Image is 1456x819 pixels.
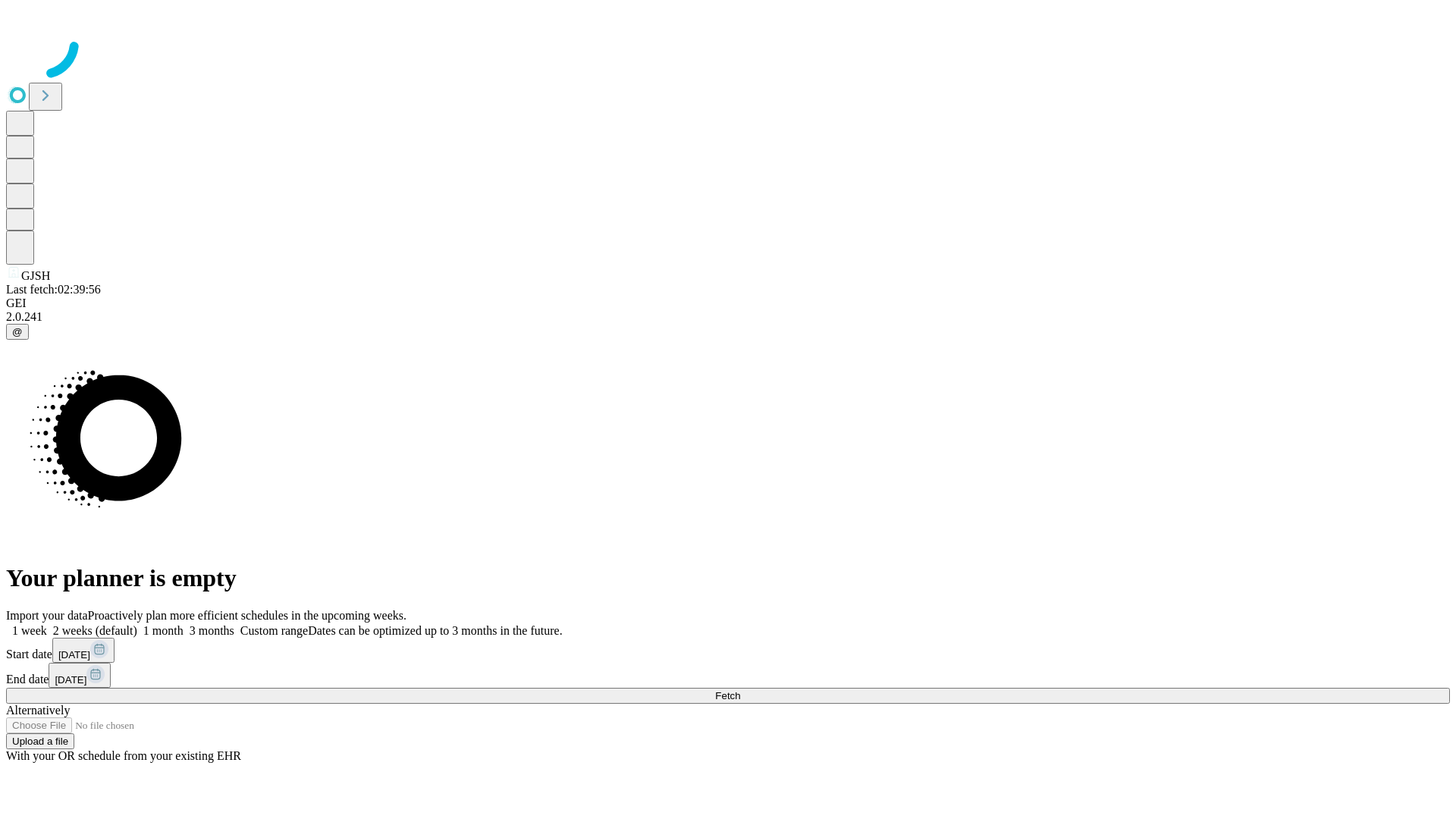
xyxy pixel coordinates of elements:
[6,733,74,749] button: Upload a file
[240,624,308,637] span: Custom range
[308,624,562,637] span: Dates can be optimized up to 3 months in the future.
[58,649,90,661] span: [DATE]
[143,624,184,637] span: 1 month
[6,297,1450,310] div: GEI
[190,624,234,637] span: 3 months
[6,704,70,717] span: Alternatively
[55,674,86,686] span: [DATE]
[52,638,115,663] button: [DATE]
[53,624,137,637] span: 2 weeks (default)
[12,624,47,637] span: 1 week
[49,663,111,688] button: [DATE]
[88,609,406,622] span: Proactively plan more efficient schedules in the upcoming weeks.
[715,690,740,701] span: Fetch
[6,310,1450,324] div: 2.0.241
[6,688,1450,704] button: Fetch
[21,269,50,282] span: GJSH
[6,324,29,340] button: @
[12,326,23,337] span: @
[6,663,1450,688] div: End date
[6,564,1450,592] h1: Your planner is empty
[6,638,1450,663] div: Start date
[6,749,241,762] span: With your OR schedule from your existing EHR
[6,283,101,296] span: Last fetch: 02:39:56
[6,609,88,622] span: Import your data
